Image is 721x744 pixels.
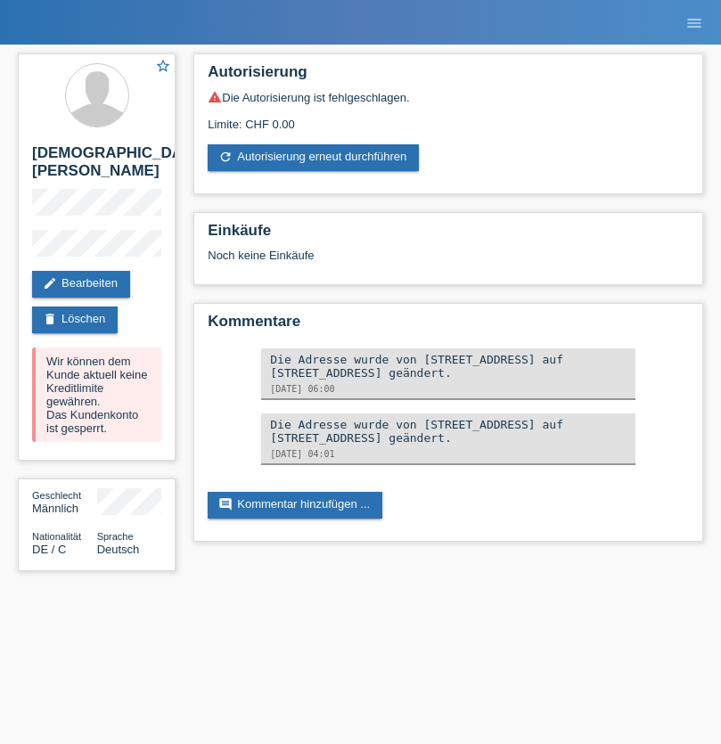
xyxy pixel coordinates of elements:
[208,104,689,131] div: Limite: CHF 0.00
[208,144,419,171] a: refreshAutorisierung erneut durchführen
[43,276,57,290] i: edit
[270,353,627,380] div: Die Adresse wurde von [STREET_ADDRESS] auf [STREET_ADDRESS] geändert.
[32,307,118,333] a: deleteLöschen
[32,488,97,515] div: Männlich
[155,58,171,77] a: star_border
[270,449,627,459] div: [DATE] 04:01
[32,271,130,298] a: editBearbeiten
[208,63,689,90] h2: Autorisierung
[208,222,689,249] h2: Einkäufe
[32,144,161,189] h2: [DEMOGRAPHIC_DATA][PERSON_NAME]
[43,312,57,326] i: delete
[208,249,689,275] div: Noch keine Einkäufe
[32,490,81,501] span: Geschlecht
[32,531,81,542] span: Nationalität
[208,90,222,104] i: warning
[208,90,689,104] div: Die Autorisierung ist fehlgeschlagen.
[685,14,703,32] i: menu
[32,347,161,442] div: Wir können dem Kunde aktuell keine Kreditlimite gewähren. Das Kundenkonto ist gesperrt.
[218,497,233,511] i: comment
[270,418,627,445] div: Die Adresse wurde von [STREET_ADDRESS] auf [STREET_ADDRESS] geändert.
[97,543,140,556] span: Deutsch
[97,531,134,542] span: Sprache
[208,492,382,519] a: commentKommentar hinzufügen ...
[270,384,627,394] div: [DATE] 06:00
[218,150,233,164] i: refresh
[208,313,689,339] h2: Kommentare
[676,17,712,28] a: menu
[155,58,171,74] i: star_border
[32,543,66,556] span: Deutschland / C / 15.12.2021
